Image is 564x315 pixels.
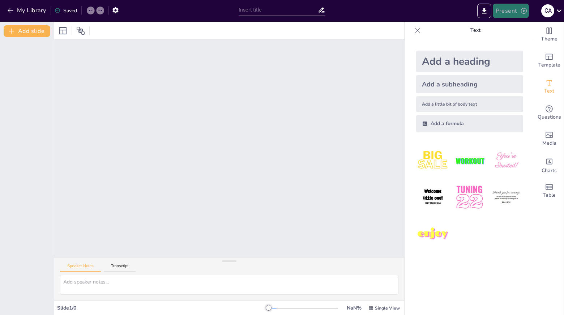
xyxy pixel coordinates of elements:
img: 2.jpeg [453,144,486,178]
button: Add slide [4,25,50,37]
div: Get real-time input from your audience [535,100,564,126]
div: Add a subheading [416,75,523,93]
span: Template [538,61,560,69]
div: Add charts and graphs [535,152,564,178]
div: Add ready made slides [535,48,564,74]
span: Theme [541,35,557,43]
div: Saved [55,7,77,14]
div: Add images, graphics, shapes or video [535,126,564,152]
span: Charts [542,167,557,175]
button: Present [493,4,529,18]
div: Change the overall theme [535,22,564,48]
span: Questions [538,113,561,121]
div: Slide 1 / 0 [57,305,269,311]
img: 1.jpeg [416,144,450,178]
button: Speaker Notes [60,264,101,272]
div: Layout [57,25,69,37]
button: Transcript [104,264,136,272]
button: Export to PowerPoint [477,4,491,18]
div: Add a heading [416,51,523,72]
span: Table [543,191,556,199]
img: 6.jpeg [490,180,523,214]
span: Position [76,26,85,35]
div: Add a formula [416,115,523,132]
button: My Library [5,5,49,16]
div: C A [541,4,554,17]
div: Add a little bit of body text [416,96,523,112]
img: 3.jpeg [490,144,523,178]
div: NaN % [345,305,363,311]
img: 5.jpeg [453,180,486,214]
input: Insert title [239,5,318,15]
img: 7.jpeg [416,217,450,251]
button: C A [541,4,554,18]
img: 4.jpeg [416,180,450,214]
span: Media [542,139,556,147]
span: Text [544,87,554,95]
p: Text [423,22,527,39]
span: Single View [375,305,400,311]
div: Add a table [535,178,564,204]
div: Add text boxes [535,74,564,100]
